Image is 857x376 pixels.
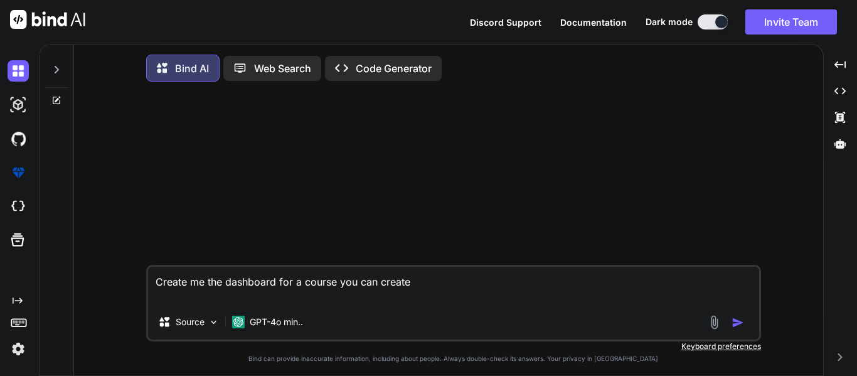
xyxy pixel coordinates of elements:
[146,341,761,352] p: Keyboard preferences
[232,316,245,328] img: GPT-4o mini
[356,61,432,76] p: Code Generator
[254,61,311,76] p: Web Search
[208,317,219,328] img: Pick Models
[470,17,541,28] span: Discord Support
[732,316,744,329] img: icon
[176,316,205,328] p: Source
[745,9,837,35] button: Invite Team
[175,61,209,76] p: Bind AI
[560,16,627,29] button: Documentation
[560,17,627,28] span: Documentation
[470,16,541,29] button: Discord Support
[8,338,29,360] img: settings
[8,162,29,183] img: premium
[148,267,759,304] textarea: Create me the dashboard for a course you can create
[8,196,29,217] img: cloudideIcon
[8,128,29,149] img: githubDark
[646,16,693,28] span: Dark mode
[10,10,85,29] img: Bind AI
[8,60,29,82] img: darkChat
[146,354,761,363] p: Bind can provide inaccurate information, including about people. Always double-check its answers....
[8,94,29,115] img: darkAi-studio
[250,316,303,328] p: GPT-4o min..
[707,315,721,330] img: attachment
